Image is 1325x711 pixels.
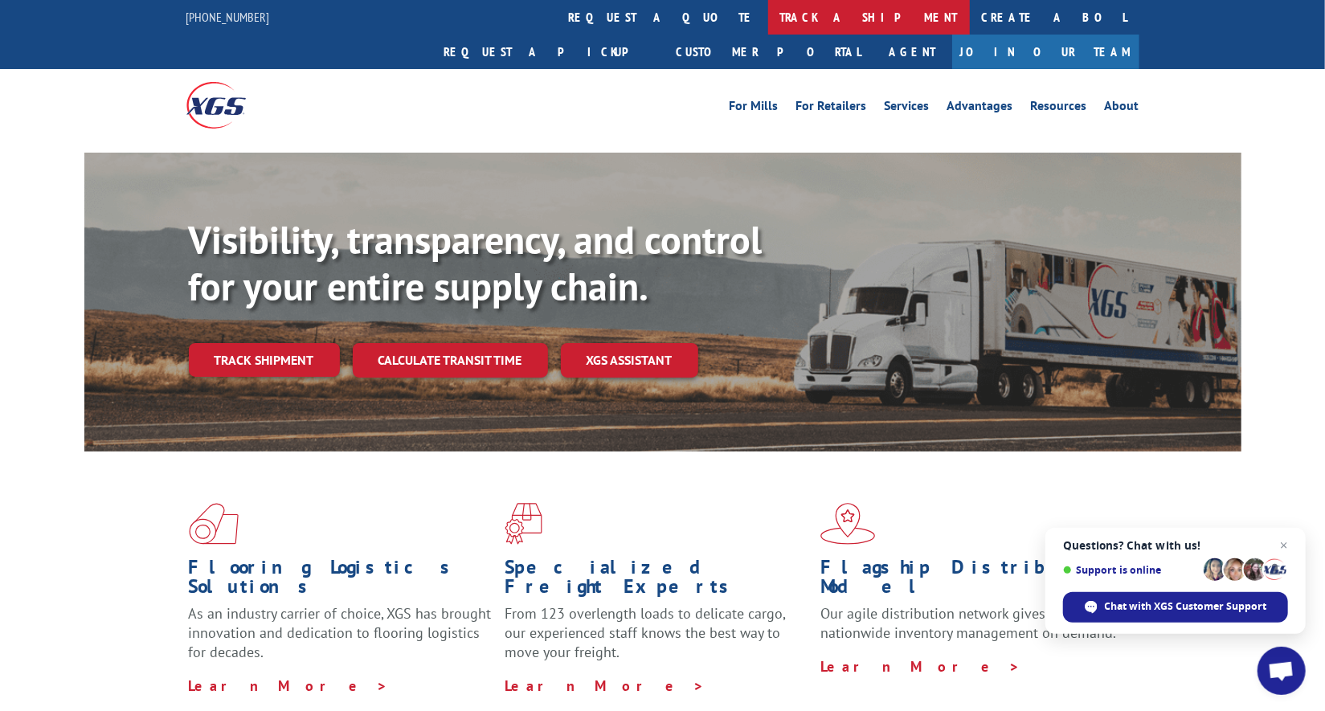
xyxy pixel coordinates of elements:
span: Support is online [1063,564,1198,576]
b: Visibility, transparency, and control for your entire supply chain. [189,215,763,311]
a: Resources [1031,100,1087,117]
a: Agent [873,35,952,69]
img: xgs-icon-total-supply-chain-intelligence-red [189,503,239,545]
p: From 123 overlength loads to delicate cargo, our experienced staff knows the best way to move you... [505,604,808,676]
h1: Flagship Distribution Model [820,558,1124,604]
span: Chat with XGS Customer Support [1063,592,1288,623]
span: As an industry carrier of choice, XGS has brought innovation and dedication to flooring logistics... [189,604,492,661]
img: xgs-icon-focused-on-flooring-red [505,503,542,545]
a: For Retailers [796,100,867,117]
a: Track shipment [189,343,340,377]
h1: Flooring Logistics Solutions [189,558,493,604]
a: Customer Portal [665,35,873,69]
a: Learn More > [189,676,389,695]
a: [PHONE_NUMBER] [186,9,270,25]
img: xgs-icon-flagship-distribution-model-red [820,503,876,545]
a: Request a pickup [432,35,665,69]
a: Learn More > [820,657,1020,676]
a: Learn More > [505,676,705,695]
a: For Mills [730,100,779,117]
a: Advantages [947,100,1013,117]
a: About [1105,100,1139,117]
span: Our agile distribution network gives you nationwide inventory management on demand. [820,604,1116,642]
span: Chat with XGS Customer Support [1105,599,1267,614]
span: Questions? Chat with us! [1063,539,1288,552]
h1: Specialized Freight Experts [505,558,808,604]
a: Services [885,100,930,117]
a: Join Our Team [952,35,1139,69]
a: XGS ASSISTANT [561,343,698,378]
a: Calculate transit time [353,343,548,378]
a: Open chat [1258,647,1306,695]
